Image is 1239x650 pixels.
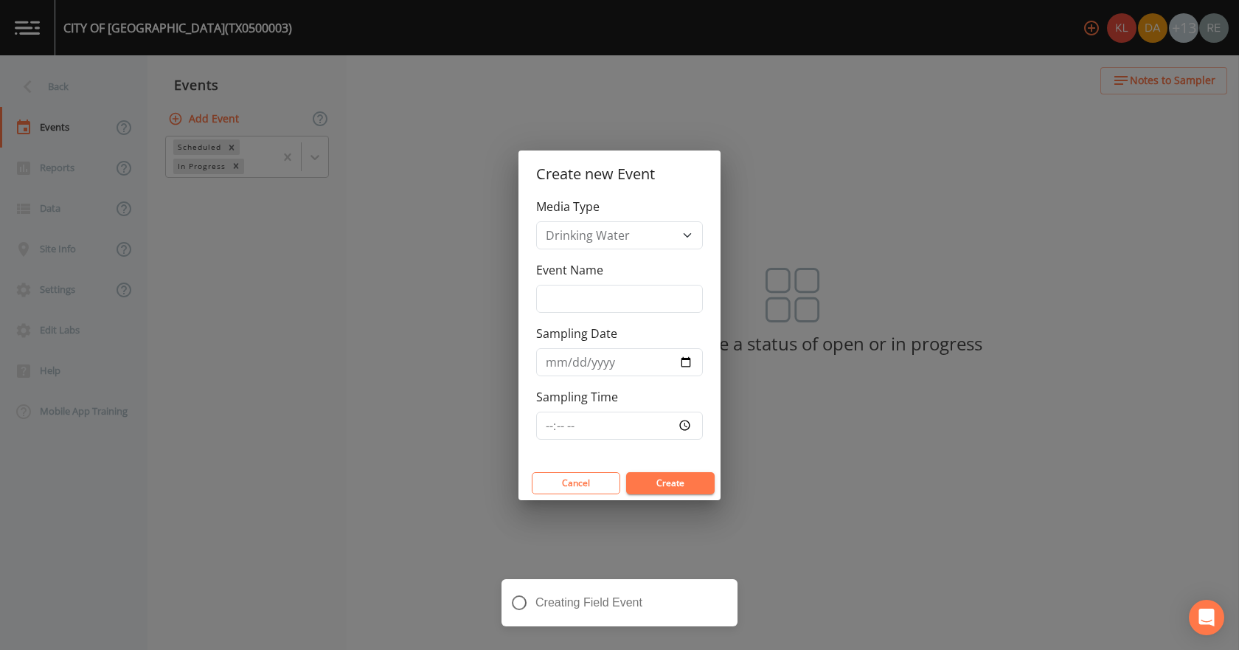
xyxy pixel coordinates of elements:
label: Sampling Date [536,325,617,342]
div: Open Intercom Messenger [1189,600,1224,635]
h2: Create new Event [518,151,721,198]
label: Media Type [536,198,600,215]
div: Creating Field Event [502,579,737,626]
label: Sampling Time [536,388,618,406]
label: Event Name [536,261,603,279]
button: Create [626,472,715,494]
button: Cancel [532,472,620,494]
